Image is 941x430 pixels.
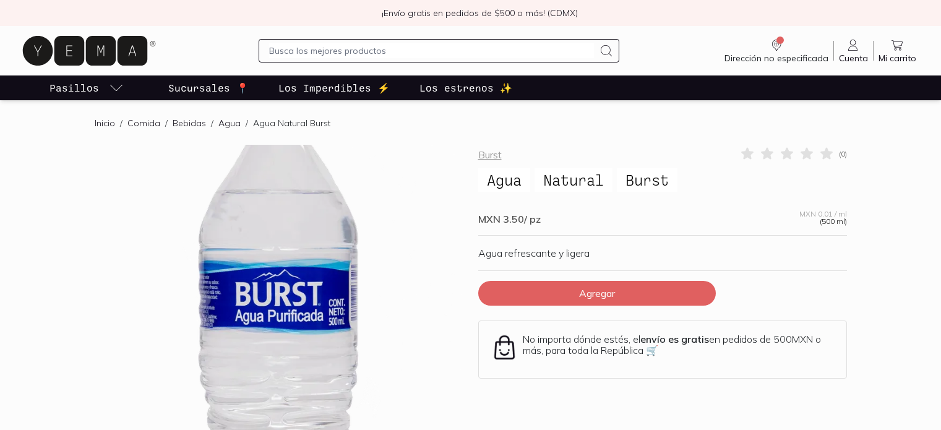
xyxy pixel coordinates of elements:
span: Natural [535,168,612,192]
a: pasillo-todos-link [47,75,126,100]
span: / [206,117,218,129]
span: ( 0 ) [839,150,847,158]
span: (500 ml) [820,218,847,225]
span: Cuenta [839,53,868,64]
span: / [160,117,173,129]
p: No importa dónde estés, el en pedidos de 500MXN o más, para toda la República 🛒 [523,333,834,356]
a: Inicio [95,118,115,129]
span: / [115,117,127,129]
button: Agregar [478,281,716,306]
p: ¡Envío gratis en pedidos de $500 o más! (CDMX) [382,7,578,19]
p: Agua Natural Burst [253,117,330,129]
p: Agua refrescante y ligera [478,246,847,260]
a: Dirección no especificada [720,38,833,64]
span: Burst [617,168,677,192]
a: Sucursales 📍 [166,75,251,100]
img: check [363,7,374,19]
span: Mi carrito [879,53,916,64]
img: Envío [491,334,518,361]
span: MXN 0.01 / ml [799,210,847,218]
a: Los Imperdibles ⚡️ [276,75,392,100]
a: Comida [127,118,160,129]
span: Agregar [579,287,615,299]
a: Los estrenos ✨ [417,75,515,100]
a: Burst [478,147,502,162]
span: MXN 3.50 / pz [478,213,541,225]
p: Los estrenos ✨ [419,80,512,95]
a: Bebidas [173,118,206,129]
a: Agua [218,118,241,129]
b: envío es gratis [640,333,709,345]
p: Pasillos [49,80,99,95]
span: Agua [478,168,530,192]
a: Mi carrito [874,38,921,64]
span: / [241,117,253,129]
span: Dirección no especificada [724,53,828,64]
p: Los Imperdibles ⚡️ [278,80,390,95]
a: Cuenta [834,38,873,64]
input: Busca los mejores productos [269,43,594,58]
p: Sucursales 📍 [168,80,249,95]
